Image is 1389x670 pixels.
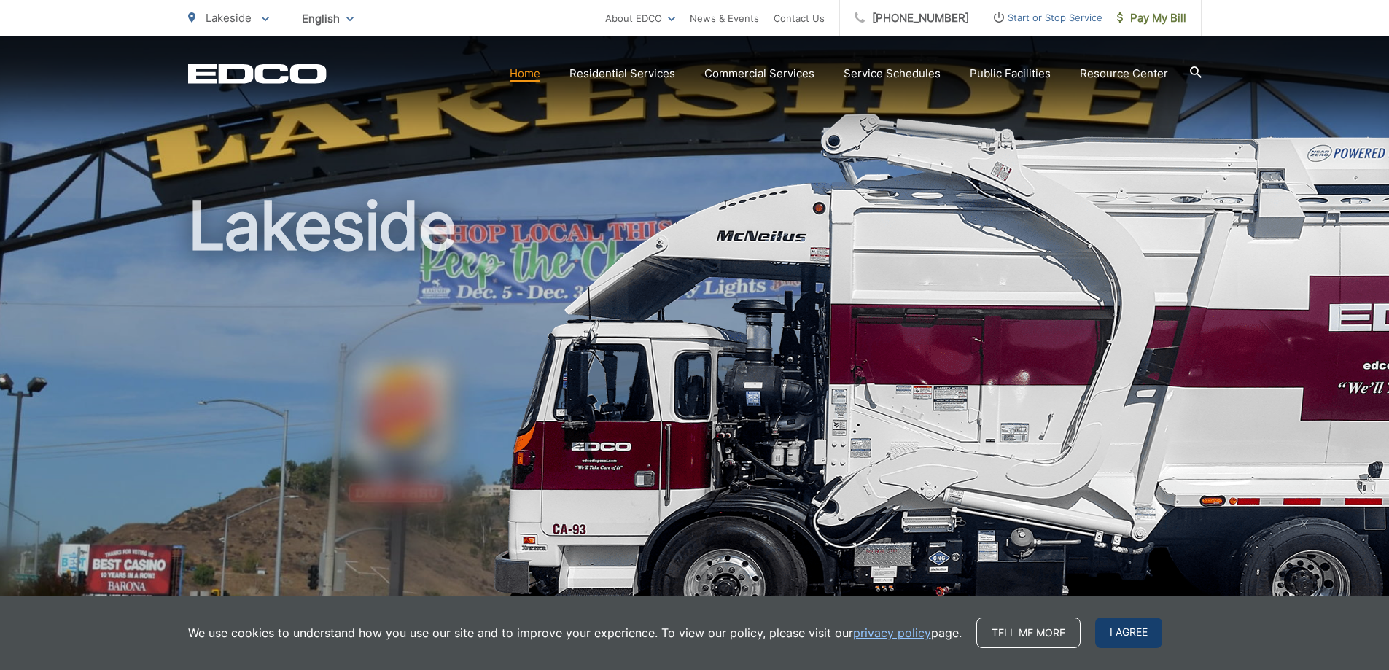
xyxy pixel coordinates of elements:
[690,9,759,27] a: News & Events
[704,65,814,82] a: Commercial Services
[510,65,540,82] a: Home
[1095,618,1162,648] span: I agree
[853,624,931,642] a: privacy policy
[188,190,1202,651] h1: Lakeside
[291,6,365,31] span: English
[774,9,825,27] a: Contact Us
[569,65,675,82] a: Residential Services
[605,9,675,27] a: About EDCO
[970,65,1051,82] a: Public Facilities
[188,624,962,642] p: We use cookies to understand how you use our site and to improve your experience. To view our pol...
[844,65,941,82] a: Service Schedules
[976,618,1081,648] a: Tell me more
[188,63,327,84] a: EDCD logo. Return to the homepage.
[1080,65,1168,82] a: Resource Center
[206,11,252,25] span: Lakeside
[1117,9,1186,27] span: Pay My Bill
